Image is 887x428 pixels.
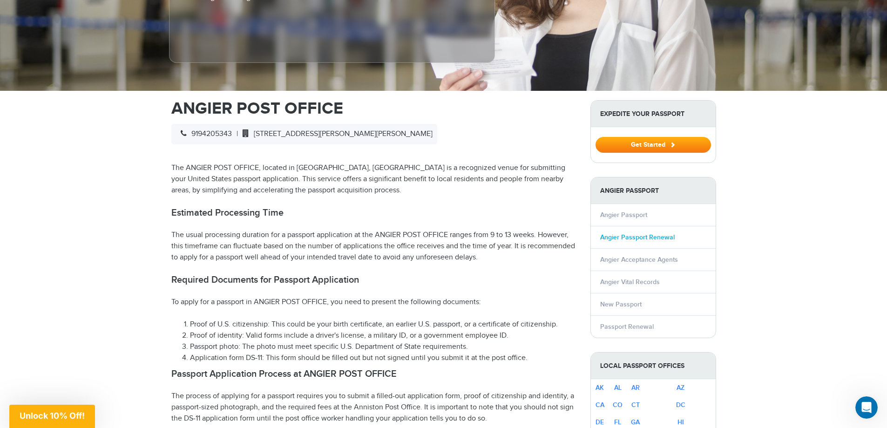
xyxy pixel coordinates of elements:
[677,418,684,426] a: HI
[631,418,640,426] a: GA
[20,411,85,421] span: Unlock 10% Off!
[614,418,621,426] a: FL
[600,323,654,331] a: Passport Renewal
[596,384,604,392] a: AK
[600,300,642,308] a: New Passport
[171,297,576,308] p: To apply for a passport in ANGIER POST OFFICE, you need to present the following documents:
[171,391,576,424] p: The process of applying for a passport requires you to submit a filled-out application form, proo...
[613,401,623,409] a: CO
[190,319,576,330] li: Proof of U.S. citizenship: This could be your birth certificate, an earlier U.S. passport, or a c...
[676,401,685,409] a: DC
[596,141,711,148] a: Get Started
[190,353,576,364] li: Application form DS-11: This form should be filled out but not signed until you submit it at the ...
[591,177,716,204] strong: Angier Passport
[677,384,684,392] a: AZ
[171,368,576,380] h2: Passport Application Process at ANGIER POST OFFICE
[600,256,678,264] a: Angier Acceptance Agents
[600,278,660,286] a: Angier Vital Records
[855,396,878,419] iframe: Intercom live chat
[171,100,576,117] h1: ANGIER POST OFFICE
[614,384,622,392] a: AL
[596,418,604,426] a: DE
[171,274,576,285] h2: Required Documents for Passport Application
[171,124,437,144] div: |
[176,129,232,138] span: 9194205343
[591,101,716,127] strong: Expedite Your Passport
[600,233,675,241] a: Angier Passport Renewal
[171,207,576,218] h2: Estimated Processing Time
[596,137,711,153] button: Get Started
[171,163,576,196] p: The ANGIER POST OFFICE, located in [GEOGRAPHIC_DATA], [GEOGRAPHIC_DATA] is a recognized venue for...
[591,353,716,379] strong: Local Passport Offices
[190,341,576,353] li: Passport photo: The photo must meet specific U.S. Department of State requirements.
[596,401,604,409] a: CA
[631,401,640,409] a: CT
[171,230,576,263] p: The usual processing duration for a passport application at the ANGIER POST OFFICE ranges from 9 ...
[9,405,95,428] div: Unlock 10% Off!
[631,384,640,392] a: AR
[238,129,433,138] span: [STREET_ADDRESS][PERSON_NAME][PERSON_NAME]
[600,211,647,219] a: Angier Passport
[190,7,260,53] iframe: Customer reviews powered by Trustpilot
[190,330,576,341] li: Proof of identity: Valid forms include a driver's license, a military ID, or a government employe...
